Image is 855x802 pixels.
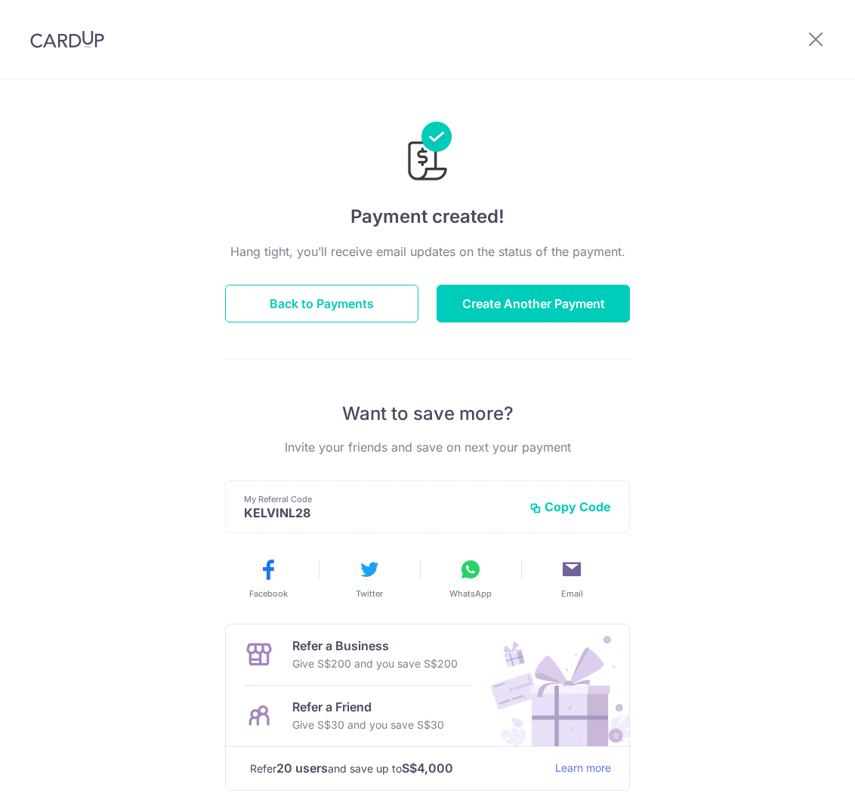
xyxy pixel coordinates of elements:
[225,203,630,230] h4: Payment created!
[437,285,630,322] button: Create Another Payment
[426,557,515,600] button: WhatsApp
[292,655,458,673] p: Give S$200 and you save S$200
[529,499,611,514] button: Copy Code
[402,759,453,777] strong: S$4,000
[449,588,492,600] span: WhatsApp
[225,438,630,456] p: Invite your friends and save on next your payment
[250,759,543,778] p: Refer and save up to
[555,759,611,778] a: Learn more
[561,588,583,600] span: Email
[356,588,383,600] span: Twitter
[249,588,288,600] span: Facebook
[292,698,444,716] p: Refer a Friend
[30,30,104,48] img: CardUp
[403,122,452,185] img: Payments
[276,759,328,777] strong: 20 users
[225,402,630,426] p: Want to save more?
[527,557,616,600] button: Email
[244,493,517,505] p: My Referral Code
[292,716,444,734] p: Give S$30 and you save S$30
[224,557,313,600] button: Facebook
[292,637,458,655] p: Refer a Business
[225,285,418,322] button: Back to Payments
[244,505,517,520] p: KELVINL28
[325,557,414,600] button: Twitter
[225,242,630,261] p: Hang tight, you’ll receive email updates on the status of the payment.
[477,625,629,746] img: Refer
